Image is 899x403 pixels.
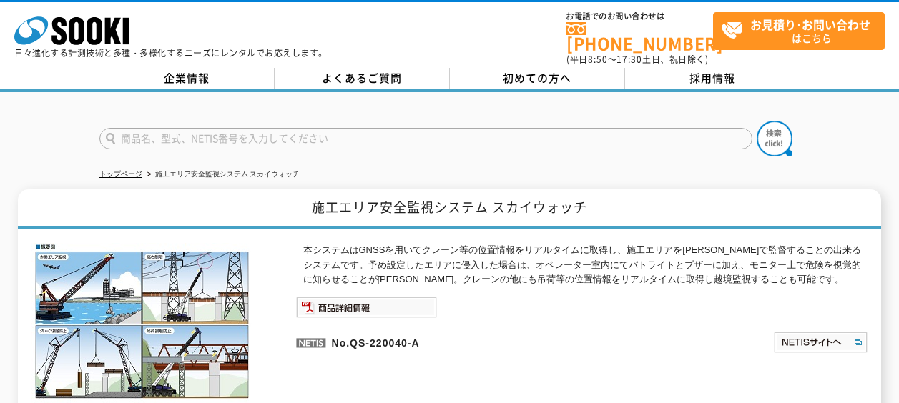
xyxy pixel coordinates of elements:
a: 採用情報 [625,68,800,89]
span: 初めての方へ [503,70,571,86]
img: 商品詳細情報システム [296,297,437,318]
input: 商品名、型式、NETIS番号を入力してください [99,128,752,149]
span: (平日 ～ 土日、祝日除く) [566,53,708,66]
img: NETISサイトへ [773,331,868,354]
a: よくあるご質問 [275,68,450,89]
img: btn_search.png [757,121,792,156]
span: お電話でのお問い合わせは [566,12,713,21]
h1: 施工エリア安全監視システム スカイウォッチ [18,189,881,229]
p: No.QS-220040-A [296,324,635,358]
li: 施工エリア安全監視システム スカイウォッチ [144,167,300,182]
span: はこちら [721,13,884,49]
p: 日々進化する計測技術と多種・多様化するニーズにレンタルでお応えします。 [14,49,328,57]
a: お見積り･お問い合わせはこちら [713,12,885,50]
span: 17:30 [616,53,642,66]
p: 本システムはGNSSを用いてクレーン等の位置情報をリアルタイムに取得し、施工エリアを[PERSON_NAME]で監督することの出来るシステムです。予め設定したエリアに侵入した場合は、オペレーター... [303,243,868,287]
a: 初めての方へ [450,68,625,89]
a: 商品詳細情報システム [296,304,437,315]
strong: お見積り･お問い合わせ [750,16,870,33]
a: トップページ [99,170,142,178]
a: [PHONE_NUMBER] [566,22,713,51]
a: 企業情報 [99,68,275,89]
span: 8:50 [588,53,608,66]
